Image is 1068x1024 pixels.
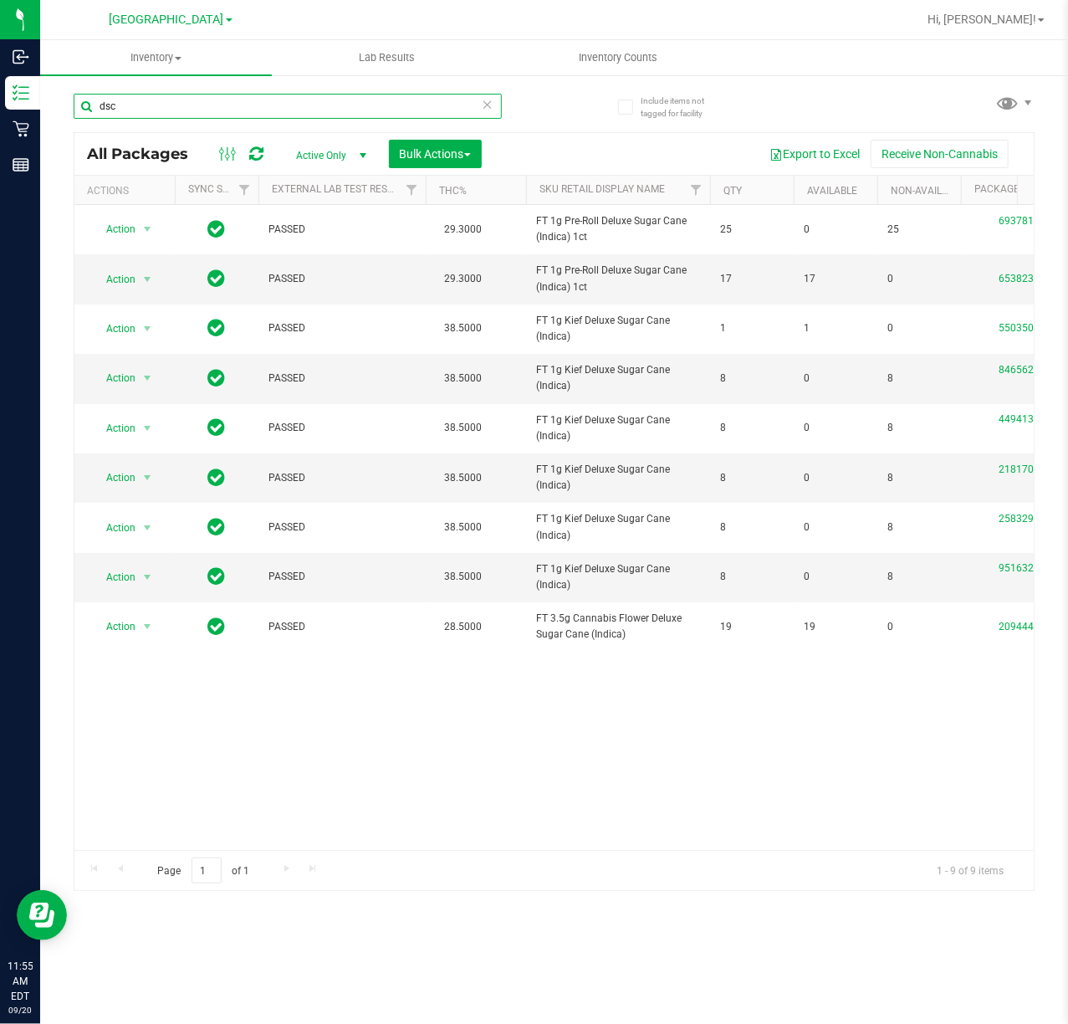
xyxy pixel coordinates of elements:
span: select [137,466,158,489]
p: 11:55 AM EDT [8,959,33,1004]
span: 25 [720,222,784,238]
a: Qty [723,185,742,197]
span: 38.5000 [436,515,490,540]
span: 17 [804,271,867,287]
span: Action [91,317,136,340]
span: In Sync [208,316,226,340]
span: 19 [720,619,784,635]
span: Action [91,566,136,589]
span: FT 1g Kief Deluxe Sugar Cane (Indica) [536,412,700,444]
button: Export to Excel [759,140,871,168]
span: Hi, [PERSON_NAME]! [927,13,1036,26]
span: In Sync [208,466,226,489]
span: Lab Results [336,50,437,65]
span: select [137,615,158,638]
span: Action [91,366,136,390]
span: select [137,317,158,340]
span: 0 [804,520,867,535]
span: 38.5000 [436,316,490,340]
span: 8 [887,371,951,387]
span: In Sync [208,565,226,588]
a: Sync Status [188,183,253,195]
span: 28.5000 [436,615,490,639]
span: PASSED [268,420,416,436]
inline-svg: Inventory [13,84,29,101]
a: Sku Retail Display Name [539,183,665,195]
span: FT 1g Kief Deluxe Sugar Cane (Indica) [536,362,700,394]
span: FT 3.5g Cannabis Flower Deluxe Sugar Cane (Indica) [536,611,700,643]
span: 0 [887,320,951,336]
span: 0 [804,371,867,387]
span: 8 [720,420,784,436]
span: 0 [804,222,867,238]
span: Action [91,268,136,291]
span: 38.5000 [436,416,490,440]
span: 0 [887,271,951,287]
span: select [137,268,158,291]
span: FT 1g Pre-Roll Deluxe Sugar Cane (Indica) 1ct [536,263,700,294]
span: Page of 1 [143,858,263,883]
span: Clear [482,94,493,115]
span: Action [91,516,136,540]
span: In Sync [208,218,226,241]
span: Action [91,615,136,638]
button: Bulk Actions [389,140,482,168]
a: Filter [682,176,710,204]
p: 09/20 [8,1004,33,1016]
span: PASSED [268,569,416,585]
span: FT 1g Kief Deluxe Sugar Cane (Indica) [536,511,700,543]
span: In Sync [208,366,226,390]
span: FT 1g Kief Deluxe Sugar Cane (Indica) [536,561,700,593]
span: In Sync [208,267,226,290]
span: 29.3000 [436,218,490,242]
span: 0 [804,470,867,486]
inline-svg: Retail [13,120,29,137]
span: 38.5000 [436,565,490,589]
span: 1 [804,320,867,336]
span: 38.5000 [436,366,490,391]
span: 8 [720,520,784,535]
span: 29.3000 [436,267,490,291]
span: FT 1g Kief Deluxe Sugar Cane (Indica) [536,313,700,345]
span: Inventory [40,50,272,65]
span: 17 [720,271,784,287]
span: PASSED [268,470,416,486]
span: select [137,366,158,390]
span: 0 [887,619,951,635]
span: Action [91,466,136,489]
span: 1 [720,320,784,336]
a: Inventory Counts [503,40,734,75]
span: 0 [804,569,867,585]
span: FT 1g Pre-Roll Deluxe Sugar Cane (Indica) 1ct [536,213,700,245]
span: select [137,516,158,540]
span: In Sync [208,416,226,439]
span: All Packages [87,145,205,163]
span: 25 [887,222,951,238]
a: External Lab Test Result [272,183,403,195]
span: 8 [887,420,951,436]
span: 38.5000 [436,466,490,490]
span: 0 [804,420,867,436]
input: Search Package ID, Item Name, SKU, Lot or Part Number... [74,94,502,119]
span: [GEOGRAPHIC_DATA] [110,13,224,27]
inline-svg: Reports [13,156,29,173]
span: Include items not tagged for facility [641,95,724,120]
span: select [137,566,158,589]
span: 1 - 9 of 9 items [923,858,1017,883]
div: Actions [87,185,168,197]
span: FT 1g Kief Deluxe Sugar Cane (Indica) [536,462,700,494]
button: Receive Non-Cannabis [871,140,1009,168]
span: 8 [720,569,784,585]
a: Filter [398,176,426,204]
a: Filter [231,176,258,204]
span: 8 [887,569,951,585]
span: Action [91,417,136,440]
span: select [137,218,158,241]
span: PASSED [268,520,416,535]
a: THC% [439,185,467,197]
span: 8 [887,520,951,535]
span: PASSED [268,320,416,336]
span: 8 [887,470,951,486]
span: Bulk Actions [400,147,471,161]
span: PASSED [268,371,416,387]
